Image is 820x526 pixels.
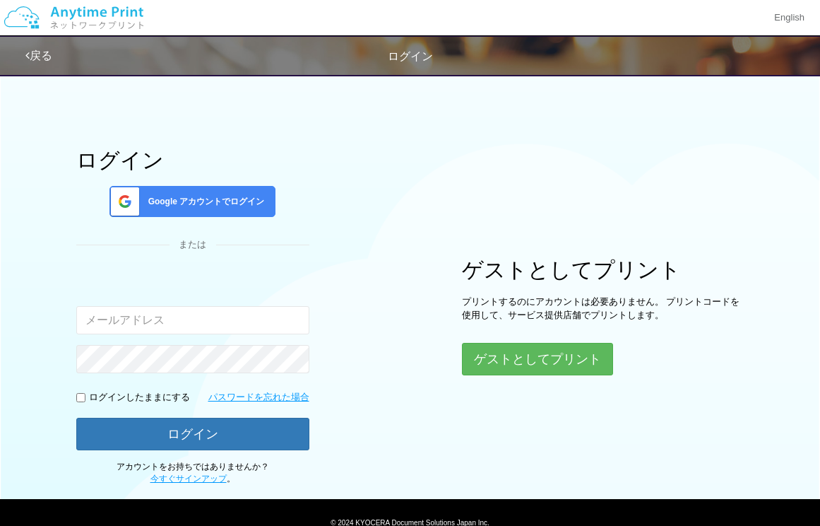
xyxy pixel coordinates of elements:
p: アカウントをお持ちではありませんか？ [76,461,309,485]
a: パスワードを忘れた場合 [208,391,309,404]
a: 戻る [25,49,52,62]
span: Google アカウントでログイン [143,196,265,208]
p: ログインしたままにする [89,391,190,404]
input: メールアドレス [76,306,309,334]
a: 今すぐサインアップ [150,474,227,484]
div: または [76,238,309,252]
span: ログイン [388,50,433,62]
button: ゲストとしてプリント [462,343,613,375]
button: ログイン [76,418,309,450]
h1: ログイン [76,148,309,172]
span: 。 [150,474,235,484]
h1: ゲストとしてプリント [462,258,744,281]
p: プリントするのにアカウントは必要ありません。 プリントコードを使用して、サービス提供店舗でプリントします。 [462,296,744,322]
